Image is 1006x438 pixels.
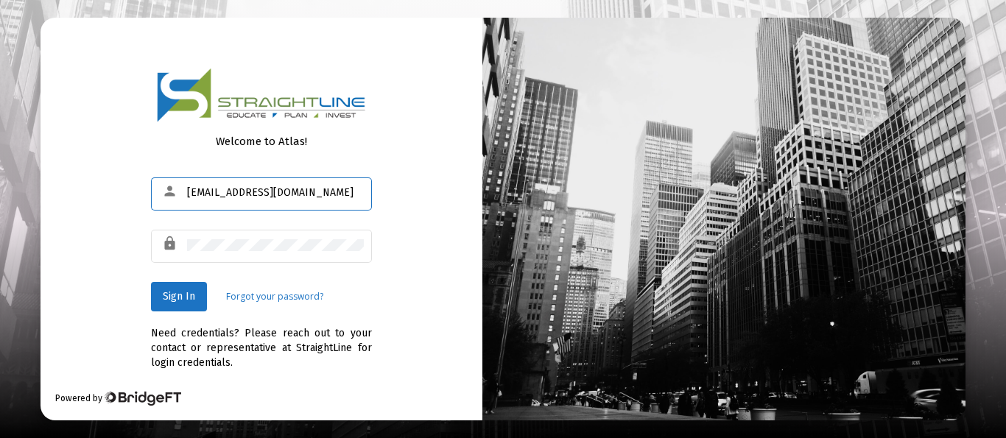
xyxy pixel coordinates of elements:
input: Email or Username [187,187,364,199]
button: Sign In [151,282,207,311]
div: Need credentials? Please reach out to your contact or representative at StraightLine for login cr... [151,311,372,370]
div: Powered by [55,391,181,406]
mat-icon: person [162,183,180,200]
img: Logo [157,68,366,123]
div: Welcome to Atlas! [151,134,372,149]
a: Forgot your password? [226,289,323,304]
span: Sign In [163,290,195,303]
mat-icon: lock [162,235,180,252]
img: Bridge Financial Technology Logo [104,391,181,406]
